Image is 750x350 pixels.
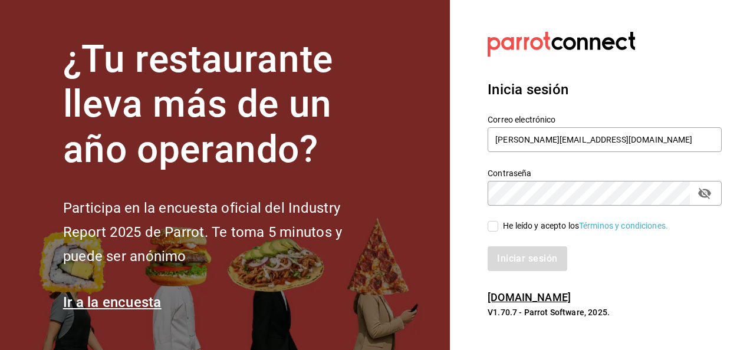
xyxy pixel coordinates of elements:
[579,221,668,230] a: Términos y condiciones.
[488,127,722,152] input: Ingresa tu correo electrónico
[488,115,722,123] label: Correo electrónico
[63,294,162,311] a: Ir a la encuesta
[488,291,571,303] a: [DOMAIN_NAME]
[695,183,715,203] button: passwordField
[63,37,381,173] h1: ¿Tu restaurante lleva más de un año operando?
[503,220,668,232] div: He leído y acepto los
[488,169,722,177] label: Contraseña
[488,79,722,100] h3: Inicia sesión
[63,196,381,268] h2: Participa en la encuesta oficial del Industry Report 2025 de Parrot. Te toma 5 minutos y puede se...
[488,306,722,318] p: V1.70.7 - Parrot Software, 2025.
